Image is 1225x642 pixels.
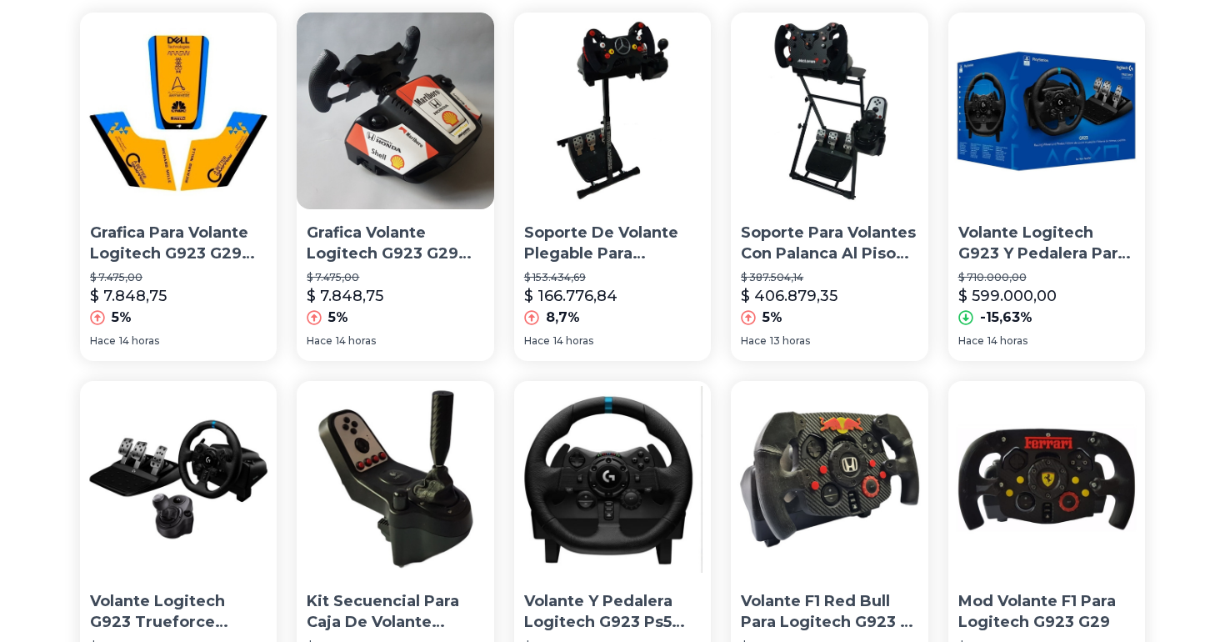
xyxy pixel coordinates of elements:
[741,271,917,284] p: $ 387.504,14
[307,271,483,284] p: $ 7.475,00
[958,271,1135,284] p: $ 710.000,00
[948,13,1145,361] a: Volante Logitech G923 Y Pedalera Para Ps4 Y PcVolante Logitech G923 Y Pedalera Para Ps4 Y Pc$ 710...
[112,308,132,328] p: 5%
[948,381,1145,578] img: Mod Volante F1 Para Logitech G923 G29
[546,308,580,328] p: 8,7%
[90,223,267,264] p: Grafica Para Volante Logitech G923 G29 G920 G27 G25 - Calco
[297,381,493,578] img: Kit Secuencial Para Caja De Volante Logitech G27 G29 G923
[307,284,383,308] p: $ 7.848,75
[307,223,483,264] p: Grafica Volante Logitech G923 G29 G920 G27 G25 - Calcos
[514,381,711,578] img: Volante Y Pedalera Logitech G923 Ps5 Ps4 Pc Carreras
[524,591,701,633] p: Volante Y Pedalera Logitech G923 Ps5 Ps4 Pc Carreras
[90,284,167,308] p: $ 7.848,75
[741,334,767,348] span: Hace
[80,13,277,209] img: Grafica Para Volante Logitech G923 G29 G920 G27 G25 - Calco
[80,381,277,578] img: Volante Logitech G923 Trueforce Pedalera Ps4 Ps5 + Palanca
[762,308,782,328] p: 5%
[958,284,1057,308] p: $ 599.000,00
[980,308,1032,328] p: -15,63%
[307,591,483,633] p: Kit Secuencial Para Caja De Volante Logitech G27 G29 G923
[90,591,267,633] p: Volante Logitech G923 Trueforce Pedalera Ps4 Ps5 + Palanca
[524,271,701,284] p: $ 153.434,69
[119,334,159,348] span: 14 horas
[731,381,927,578] img: Volante F1 Red Bull Para Logitech G923 - G29
[958,223,1135,264] p: Volante Logitech G923 Y Pedalera Para Ps4 Y Pc
[553,334,593,348] span: 14 horas
[307,334,332,348] span: Hace
[987,334,1027,348] span: 14 horas
[958,591,1135,633] p: Mod Volante F1 Para Logitech G923 G29
[731,13,927,361] a: Soporte Para Volantes Con Palanca Al Piso Logitech G29 G923Soporte Para Volantes Con Palanca Al P...
[297,13,493,361] a: Grafica Volante Logitech G923 G29 G920 G27 G25 - CalcosGrafica Volante Logitech G923 G29 G920 G27...
[741,591,917,633] p: Volante F1 Red Bull Para Logitech G923 - G29
[958,334,984,348] span: Hace
[328,308,348,328] p: 5%
[524,334,550,348] span: Hace
[336,334,376,348] span: 14 horas
[90,334,116,348] span: Hace
[741,284,837,308] p: $ 406.879,35
[741,223,917,264] p: Soporte Para Volantes Con Palanca Al Piso Logitech G29 G923
[90,271,267,284] p: $ 7.475,00
[731,13,927,209] img: Soporte Para Volantes Con Palanca Al Piso Logitech G29 G923
[514,13,711,209] img: Soporte De Volante Plegable Para Logitech G29 G923 G920 G27
[770,334,810,348] span: 13 horas
[524,284,617,308] p: $ 166.776,84
[948,13,1145,209] img: Volante Logitech G923 Y Pedalera Para Ps4 Y Pc
[514,13,711,361] a: Soporte De Volante Plegable Para Logitech G29 G923 G920 G27Soporte De Volante Plegable Para Logit...
[524,223,701,264] p: Soporte De Volante Plegable Para Logitech G29 G923 G920 G27
[80,13,277,361] a: Grafica Para Volante Logitech G923 G29 G920 G27 G25 - CalcoGrafica Para Volante Logitech G923 G29...
[297,13,493,209] img: Grafica Volante Logitech G923 G29 G920 G27 G25 - Calcos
